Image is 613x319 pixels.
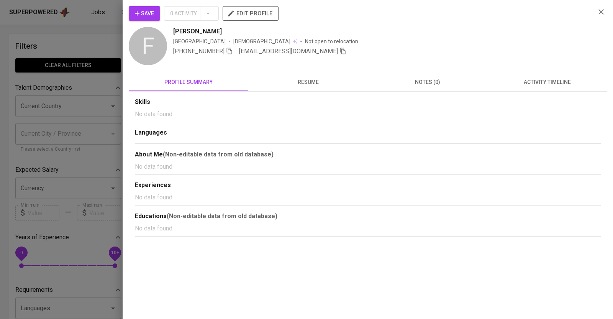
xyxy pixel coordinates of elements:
[173,38,226,45] div: [GEOGRAPHIC_DATA]
[305,38,358,45] p: Not open to relocation
[223,6,279,21] button: edit profile
[135,193,601,202] p: No data found.
[233,38,292,45] span: [DEMOGRAPHIC_DATA]
[492,77,602,87] span: activity timeline
[129,6,160,21] button: Save
[135,128,601,137] div: Languages
[173,27,222,36] span: [PERSON_NAME]
[163,151,274,158] b: (Non-editable data from old database)
[129,27,167,65] div: F
[135,212,601,221] div: Educations
[223,10,279,16] a: edit profile
[135,9,154,18] span: Save
[372,77,483,87] span: notes (0)
[135,150,601,159] div: About Me
[133,77,244,87] span: profile summary
[253,77,363,87] span: resume
[135,110,601,119] p: No data found.
[135,162,601,171] p: No data found.
[135,181,601,190] div: Experiences
[135,98,601,107] div: Skills
[135,224,601,233] p: No data found.
[239,48,338,55] span: [EMAIL_ADDRESS][DOMAIN_NAME]
[229,8,272,18] span: edit profile
[173,48,225,55] span: [PHONE_NUMBER]
[167,212,277,220] b: (Non-editable data from old database)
